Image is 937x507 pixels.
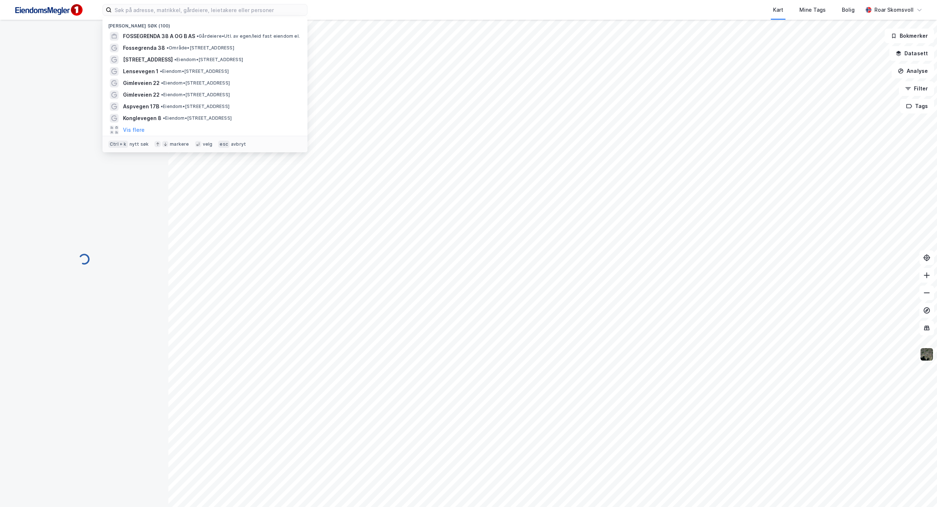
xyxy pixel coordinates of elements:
button: Bokmerker [885,29,934,43]
div: esc [218,141,229,148]
div: nytt søk [130,141,149,147]
button: Datasett [889,46,934,61]
span: [STREET_ADDRESS] [123,55,173,64]
span: Eiendom • [STREET_ADDRESS] [163,115,232,121]
span: • [161,104,163,109]
span: Aspvegen 17B [123,102,159,111]
span: Eiendom • [STREET_ADDRESS] [161,80,230,86]
div: velg [203,141,213,147]
div: [PERSON_NAME] søk (100) [102,17,307,30]
div: Roar Skomsvoll [874,5,914,14]
span: Gimleveien 22 [123,90,160,99]
input: Søk på adresse, matrikkel, gårdeiere, leietakere eller personer [112,4,307,15]
span: Eiendom • [STREET_ADDRESS] [160,68,229,74]
img: F4PB6Px+NJ5v8B7XTbfpPpyloAAAAASUVORK5CYII= [12,2,85,18]
button: Filter [899,81,934,96]
span: • [161,80,163,86]
iframe: Chat Widget [900,472,937,507]
span: Konglevegen 8 [123,114,161,123]
span: • [197,33,199,39]
div: Bolig [842,5,855,14]
img: 9k= [920,347,934,361]
div: avbryt [231,141,246,147]
button: Tags [900,99,934,113]
span: • [160,68,162,74]
span: • [163,115,165,121]
span: Eiendom • [STREET_ADDRESS] [174,57,243,63]
span: • [167,45,169,51]
button: Vis flere [123,126,145,134]
div: Kontrollprogram for chat [900,472,937,507]
div: Ctrl + k [108,141,128,148]
span: Eiendom • [STREET_ADDRESS] [161,92,230,98]
img: spinner.a6d8c91a73a9ac5275cf975e30b51cfb.svg [78,253,90,265]
span: Gårdeiere • Utl. av egen/leid fast eiendom el. [197,33,300,39]
span: Område • [STREET_ADDRESS] [167,45,234,51]
div: markere [170,141,189,147]
span: Gimleveien 22 [123,79,160,87]
span: Fossegrenda 38 [123,44,165,52]
span: • [174,57,176,62]
span: • [161,92,163,97]
div: Kart [773,5,783,14]
span: FOSSEGRENDA 38 A OG B AS [123,32,195,41]
div: Mine Tags [799,5,826,14]
button: Analyse [892,64,934,78]
span: Lensevegen 1 [123,67,158,76]
span: Eiendom • [STREET_ADDRESS] [161,104,229,109]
